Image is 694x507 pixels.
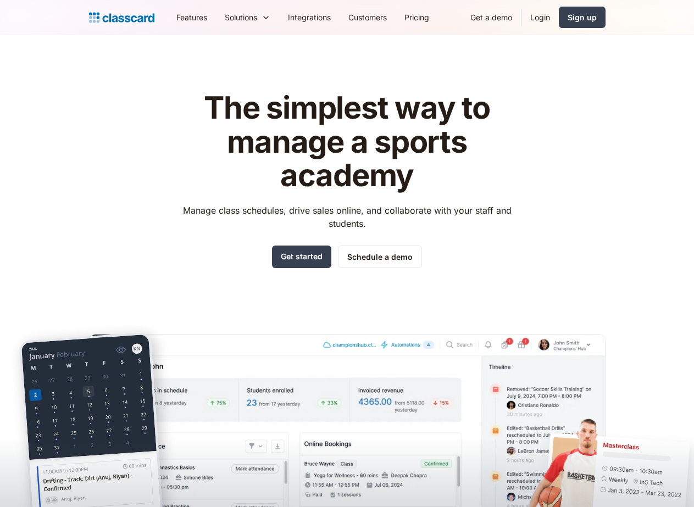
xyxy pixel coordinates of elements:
[338,246,422,268] a: Schedule a demo
[521,5,559,30] a: Login
[272,246,331,268] a: Get started
[462,5,521,30] a: Get a demo
[89,10,154,25] a: home
[396,5,438,30] a: Pricing
[168,5,216,30] a: Features
[216,5,279,30] div: Solutions
[340,5,396,30] a: Customers
[559,7,606,28] a: Sign up
[173,204,521,230] p: Manage class schedules, drive sales online, and collaborate with your staff and students.
[279,5,340,30] a: Integrations
[568,12,597,23] div: Sign up
[173,91,521,193] h1: The simplest way to manage a sports academy
[225,12,257,23] div: Solutions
